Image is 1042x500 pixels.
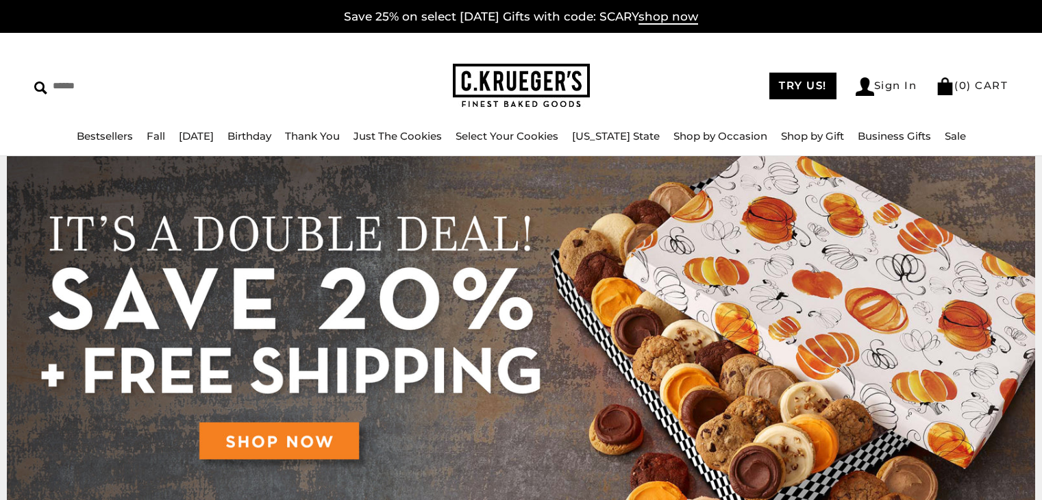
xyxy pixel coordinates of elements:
[858,129,931,142] a: Business Gifts
[34,75,265,97] input: Search
[285,129,340,142] a: Thank You
[456,129,558,142] a: Select Your Cookies
[227,129,271,142] a: Birthday
[638,10,698,25] span: shop now
[453,64,590,108] img: C.KRUEGER'S
[945,129,966,142] a: Sale
[34,82,47,95] img: Search
[936,79,1008,92] a: (0) CART
[77,129,133,142] a: Bestsellers
[344,10,698,25] a: Save 25% on select [DATE] Gifts with code: SCARYshop now
[856,77,874,96] img: Account
[781,129,844,142] a: Shop by Gift
[959,79,967,92] span: 0
[572,129,660,142] a: [US_STATE] State
[353,129,442,142] a: Just The Cookies
[147,129,165,142] a: Fall
[179,129,214,142] a: [DATE]
[769,73,836,99] a: TRY US!
[856,77,917,96] a: Sign In
[936,77,954,95] img: Bag
[673,129,767,142] a: Shop by Occasion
